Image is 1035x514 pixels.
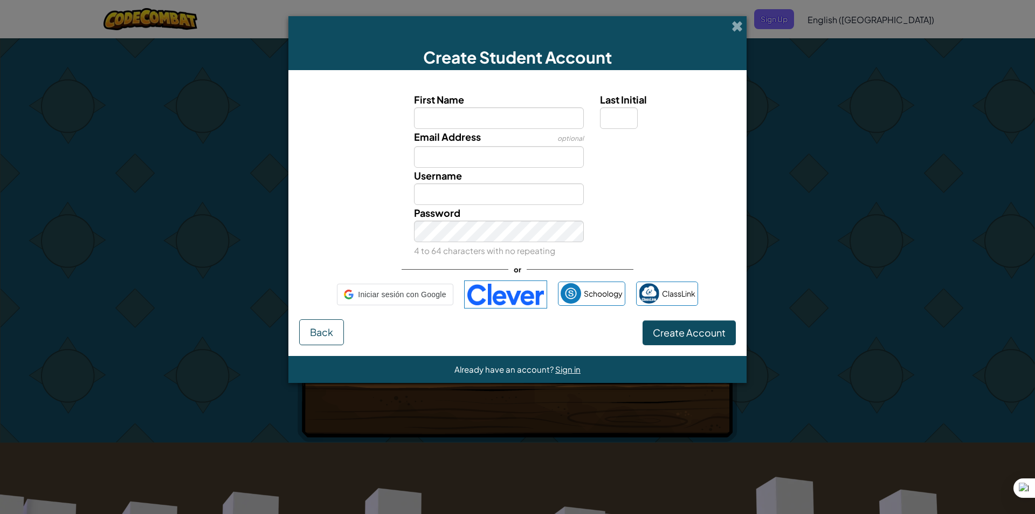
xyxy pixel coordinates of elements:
span: Username [414,169,462,182]
small: 4 to 64 characters with no repeating [414,245,555,256]
button: Create Account [643,320,736,345]
a: Sign in [555,364,581,374]
span: Create Student Account [423,47,612,67]
span: optional [557,134,584,142]
button: Back [299,319,344,345]
div: Iniciar sesión con Google [337,284,453,305]
span: Last Initial [600,93,647,106]
span: First Name [414,93,464,106]
img: classlink-logo-small.png [639,283,659,304]
span: Iniciar sesión con Google [358,287,446,303]
span: Password [414,207,460,219]
span: Schoology [584,286,623,301]
span: Back [310,326,333,338]
span: Already have an account? [454,364,555,374]
span: Create Account [653,326,726,339]
img: clever-logo-blue.png [464,280,547,309]
span: Email Address [414,131,481,143]
span: or [508,262,527,277]
img: schoology.png [561,283,581,304]
span: ClassLink [662,286,695,301]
